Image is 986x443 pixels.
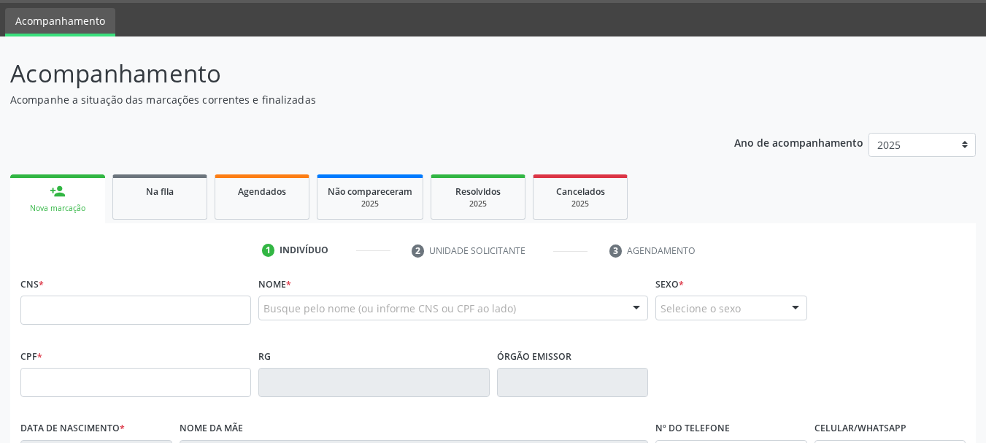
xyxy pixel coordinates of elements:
label: CNS [20,273,44,296]
div: 2025 [328,199,412,209]
span: Na fila [146,185,174,198]
label: Celular/WhatsApp [814,417,906,440]
div: Indivíduo [280,244,328,257]
p: Ano de acompanhamento [734,133,863,151]
div: 1 [262,244,275,257]
a: Acompanhamento [5,8,115,36]
span: Resolvidos [455,185,501,198]
p: Acompanhe a situação das marcações correntes e finalizadas [10,92,686,107]
div: 2025 [544,199,617,209]
label: Sexo [655,273,684,296]
span: Busque pelo nome (ou informe CNS ou CPF ao lado) [263,301,516,316]
div: person_add [50,183,66,199]
p: Acompanhamento [10,55,686,92]
span: Agendados [238,185,286,198]
div: Nova marcação [20,203,95,214]
div: 2025 [442,199,515,209]
label: Nome [258,273,291,296]
label: Data de nascimento [20,417,125,440]
label: Nome da mãe [180,417,243,440]
label: Nº do Telefone [655,417,730,440]
label: CPF [20,345,42,368]
span: Não compareceram [328,185,412,198]
span: Cancelados [556,185,605,198]
label: Órgão emissor [497,345,571,368]
label: RG [258,345,271,368]
span: Selecione o sexo [660,301,741,316]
